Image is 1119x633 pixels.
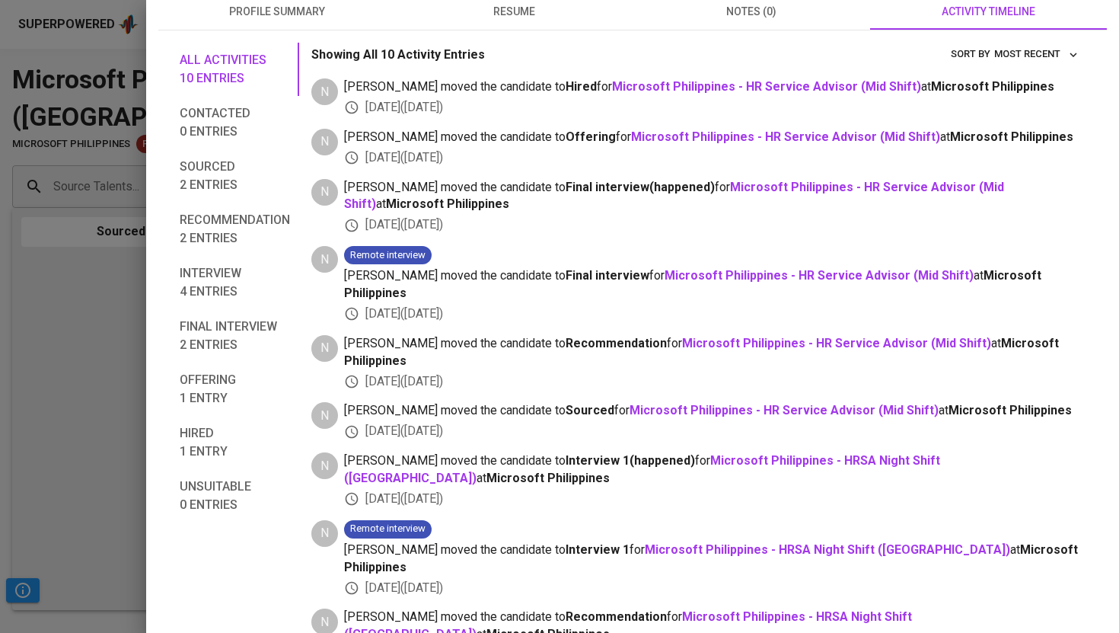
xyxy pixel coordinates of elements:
div: [DATE] ( [DATE] ) [344,99,1082,117]
div: N [311,246,338,273]
span: [PERSON_NAME] moved the candidate to for at [344,335,1082,370]
div: N [311,520,338,547]
div: [DATE] ( [DATE] ) [344,305,1082,323]
span: [PERSON_NAME] moved the candidate to for at [344,542,1082,577]
span: sort by [951,48,990,59]
a: Microsoft Philippines - HRSA Night Shift ([GEOGRAPHIC_DATA]) [645,542,1010,557]
b: Interview 1 ( happened ) [566,453,695,468]
span: Offering 1 entry [180,371,290,408]
div: N [311,179,338,206]
b: Offering [566,129,616,144]
span: All activities 10 entries [180,51,290,88]
span: Microsoft Philippines [950,129,1073,144]
a: Microsoft Philippines - HR Service Advisor (Mid Shift) [612,79,921,94]
span: [PERSON_NAME] moved the candidate to for at [344,78,1082,96]
div: [DATE] ( [DATE] ) [344,373,1082,391]
span: [PERSON_NAME] moved the candidate to for at [344,267,1082,302]
div: N [311,402,338,429]
span: profile summary [167,2,387,21]
span: Microsoft Philippines [344,336,1059,368]
b: Recommendation [566,609,667,624]
b: Interview 1 [566,542,630,557]
a: Microsoft Philippines - HR Service Advisor (Mid Shift) [682,336,991,350]
a: Microsoft Philippines - HR Service Advisor (Mid Shift) [631,129,940,144]
a: Microsoft Philippines - HR Service Advisor (Mid Shift) [630,403,939,417]
span: Microsoft Philippines [931,79,1054,94]
b: Sourced [566,403,614,417]
span: Contacted 0 entries [180,104,290,141]
div: [DATE] ( [DATE] ) [344,491,1082,508]
span: Microsoft Philippines [948,403,1072,417]
span: [PERSON_NAME] moved the candidate to for at [344,129,1082,146]
span: Remote interview [344,522,432,536]
span: Remote interview [344,248,432,263]
span: resume [405,2,624,21]
span: notes (0) [642,2,861,21]
span: Microsoft Philippines [386,197,509,211]
span: Interview 4 entries [180,264,290,301]
b: Hired [566,79,597,94]
span: Sourced 2 entries [180,158,290,194]
span: [PERSON_NAME] moved the candidate to for at [344,402,1082,420]
p: Showing All 10 Activity Entries [311,46,485,64]
div: [DATE] ( [DATE] ) [344,580,1082,597]
div: N [311,452,338,479]
span: Microsoft Philippines [344,542,1078,574]
b: Final interview [566,268,649,283]
span: Unsuitable 0 entries [180,478,290,514]
span: activity timeline [879,2,1098,21]
span: Most Recent [994,46,1079,63]
div: [DATE] ( [DATE] ) [344,216,1082,234]
a: Microsoft Philippines - HR Service Advisor (Mid Shift) [665,268,974,283]
span: [PERSON_NAME] moved the candidate to for at [344,179,1082,214]
div: N [311,129,338,155]
div: [DATE] ( [DATE] ) [344,149,1082,167]
div: N [311,78,338,105]
span: Hired 1 entry [180,424,290,461]
b: Final interview ( happened ) [566,180,715,194]
span: Recommendation 2 entries [180,211,290,248]
button: sort by [990,43,1082,66]
span: Final interview 2 entries [180,318,290,354]
b: Recommendation [566,336,667,350]
span: [PERSON_NAME] moved the candidate to for at [344,452,1082,488]
div: [DATE] ( [DATE] ) [344,423,1082,440]
span: Microsoft Philippines [486,471,610,485]
div: N [311,335,338,362]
